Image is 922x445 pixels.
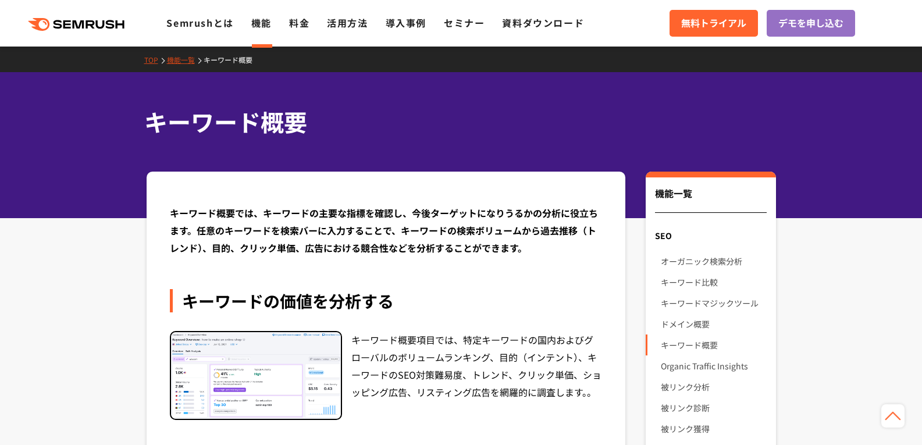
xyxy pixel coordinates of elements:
h1: キーワード概要 [144,105,767,139]
a: 料金 [289,16,309,30]
a: セミナー [444,16,485,30]
a: 活用方法 [327,16,368,30]
a: キーワード比較 [661,272,766,293]
div: 機能一覧 [655,186,766,213]
a: キーワード概要 [204,55,261,65]
a: 導入事例 [386,16,426,30]
a: キーワードマジックツール [661,293,766,314]
a: 機能 [251,16,272,30]
a: Semrushとは [166,16,233,30]
a: ドメイン概要 [661,314,766,334]
div: キーワード概要項目では、特定キーワードの国内およびグローバルのボリュームランキング、目的（インテント）、キーワードのSEO対策難易度、トレンド、クリック単価、ショッピング広告、リスティング広告を... [351,331,603,420]
a: オーガニック検索分析 [661,251,766,272]
a: デモを申し込む [767,10,855,37]
a: TOP [144,55,167,65]
a: 無料トライアル [670,10,758,37]
span: 無料トライアル [681,16,746,31]
a: 被リンク分析 [661,376,766,397]
a: 被リンク獲得 [661,418,766,439]
span: デモを申し込む [778,16,843,31]
a: 機能一覧 [167,55,204,65]
a: Organic Traffic Insights [661,355,766,376]
div: キーワードの価値を分析する [170,289,603,312]
a: 資料ダウンロード [502,16,584,30]
a: 被リンク診断 [661,397,766,418]
div: キーワード概要では、キーワードの主要な指標を確認し、今後ターゲットになりうるかの分析に役立ちます。任意のキーワードを検索バーに入力することで、キーワードの検索ボリュームから過去推移（トレンド）、... [170,204,603,257]
img: キーワードの価値を分析する [171,332,341,419]
a: キーワード概要 [661,334,766,355]
div: SEO [646,225,775,246]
